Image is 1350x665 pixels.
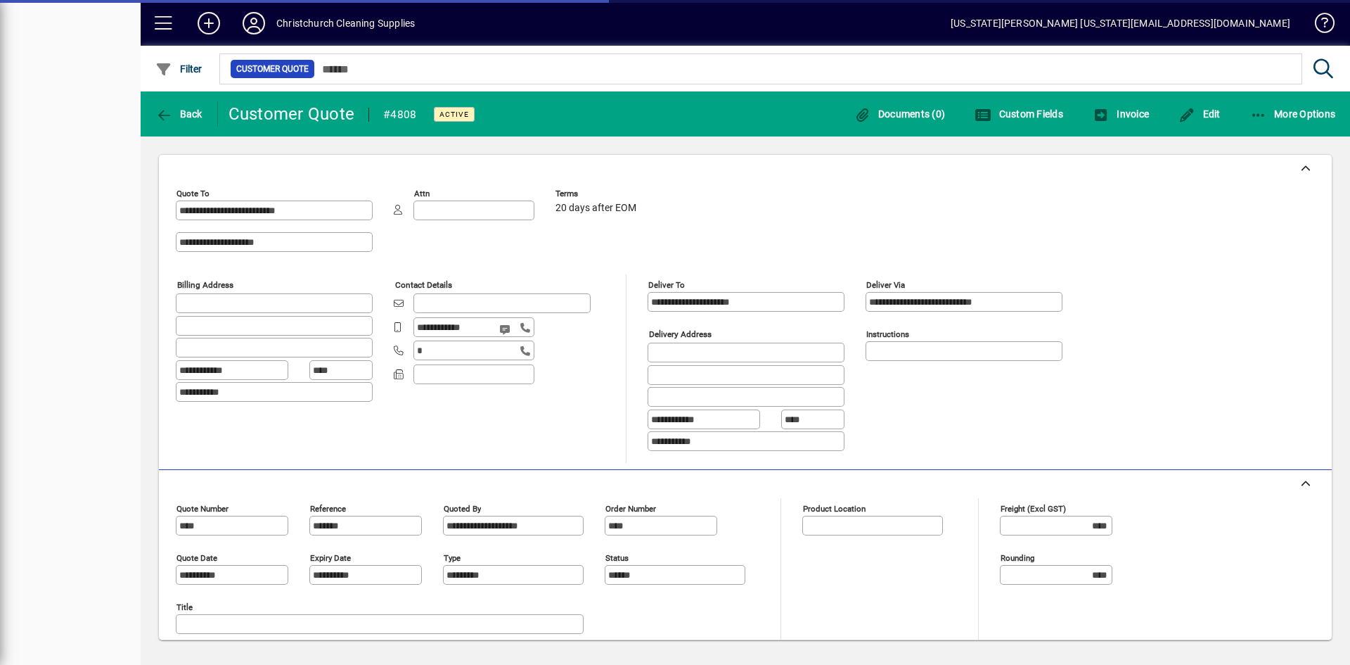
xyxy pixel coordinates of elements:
span: Documents (0) [854,108,945,120]
span: More Options [1250,108,1336,120]
app-page-header-button: Back [141,101,218,127]
span: Customer Quote [236,62,309,76]
mat-label: Product location [803,503,866,513]
button: Filter [152,56,206,82]
mat-label: Title [176,602,193,612]
button: Edit [1175,101,1224,127]
mat-label: Deliver To [648,280,685,290]
span: Custom Fields [975,108,1063,120]
button: Invoice [1089,101,1152,127]
button: Send SMS [489,312,523,346]
button: Add [186,11,231,36]
button: Profile [231,11,276,36]
mat-label: Quote To [176,189,210,198]
span: Terms [555,189,640,198]
a: Knowledge Base [1304,3,1332,49]
div: Customer Quote [229,103,355,125]
mat-label: Order number [605,503,656,513]
button: Documents (0) [850,101,949,127]
button: More Options [1247,101,1339,127]
span: 20 days after EOM [555,203,636,214]
mat-label: Instructions [866,329,909,339]
span: Back [155,108,202,120]
div: [US_STATE][PERSON_NAME] [US_STATE][EMAIL_ADDRESS][DOMAIN_NAME] [951,12,1290,34]
mat-label: Deliver via [866,280,905,290]
mat-label: Attn [414,189,430,198]
mat-label: Quote date [176,552,217,562]
mat-label: Expiry date [310,552,351,562]
span: Active [439,110,469,119]
button: Custom Fields [971,101,1067,127]
mat-label: Status [605,552,629,562]
span: Filter [155,63,202,75]
div: Christchurch Cleaning Supplies [276,12,415,34]
mat-label: Quote number [176,503,229,513]
span: Invoice [1093,108,1149,120]
mat-label: Quoted by [444,503,481,513]
mat-label: Type [444,552,461,562]
button: Back [152,101,206,127]
span: Edit [1178,108,1221,120]
div: #4808 [383,103,416,126]
mat-label: Freight (excl GST) [1001,503,1066,513]
mat-label: Rounding [1001,552,1034,562]
mat-label: Reference [310,503,346,513]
